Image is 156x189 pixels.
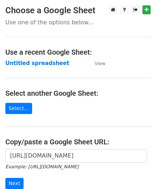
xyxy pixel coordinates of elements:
small: Example: [URL][DOMAIN_NAME] [5,164,79,169]
a: View [87,60,105,66]
a: Untitled spreadsheet [5,60,69,66]
p: Use one of the options below... [5,19,151,26]
input: Next [5,178,24,189]
a: Select... [5,103,32,114]
input: Paste your Google Sheet URL here [5,149,147,163]
h4: Select another Google Sheet: [5,89,151,98]
small: View [95,61,105,66]
h3: Choose a Google Sheet [5,5,151,16]
h4: Use a recent Google Sheet: [5,48,151,56]
h4: Copy/paste a Google Sheet URL: [5,138,151,146]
